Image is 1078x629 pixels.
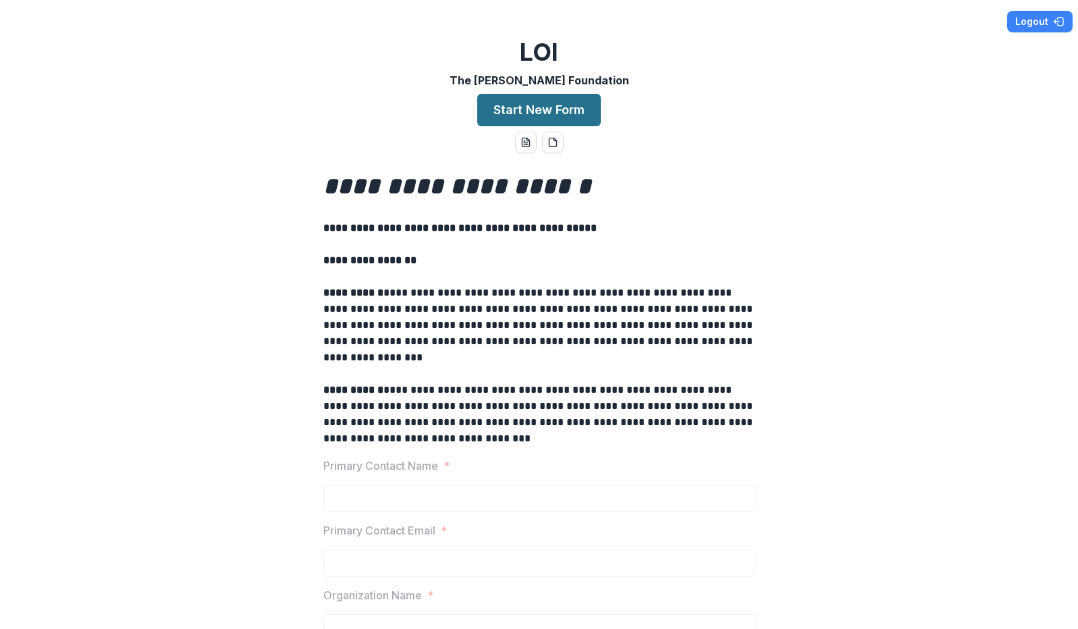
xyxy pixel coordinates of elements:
button: pdf-download [542,132,564,153]
button: word-download [515,132,537,153]
p: Primary Contact Email [323,522,435,539]
button: Logout [1007,11,1073,32]
h2: LOI [520,38,558,67]
p: Primary Contact Name [323,458,438,474]
p: Organization Name [323,587,422,603]
button: Start New Form [477,94,601,126]
p: The [PERSON_NAME] Foundation [450,72,629,88]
